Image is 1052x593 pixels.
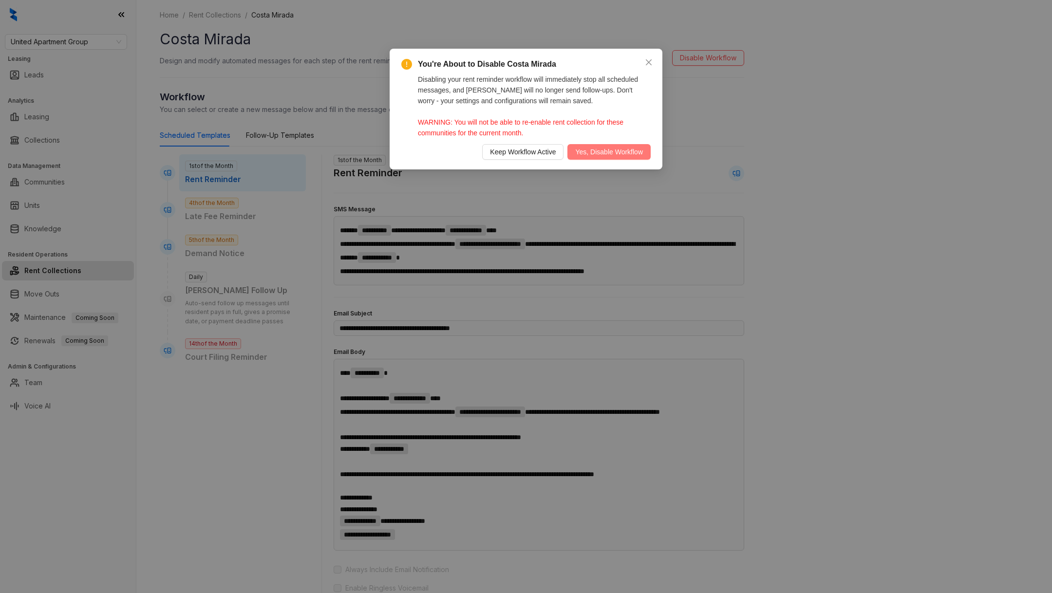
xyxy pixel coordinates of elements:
[401,59,412,70] span: exclamation-circle
[490,147,556,157] span: Keep Workflow Active
[645,58,653,66] span: close
[418,117,651,138] p: WARNING: You will not be able to re-enable rent collection for these communities for the current ...
[418,74,651,106] p: Disabling your rent reminder workflow will immediately stop all scheduled messages, and [PERSON_N...
[641,55,657,70] button: Close
[575,147,643,157] span: Yes, Disable Workflow
[567,144,651,160] button: Yes, Disable Workflow
[482,144,564,160] button: Keep Workflow Active
[418,58,651,70] span: You're About to Disable Costa Mirada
